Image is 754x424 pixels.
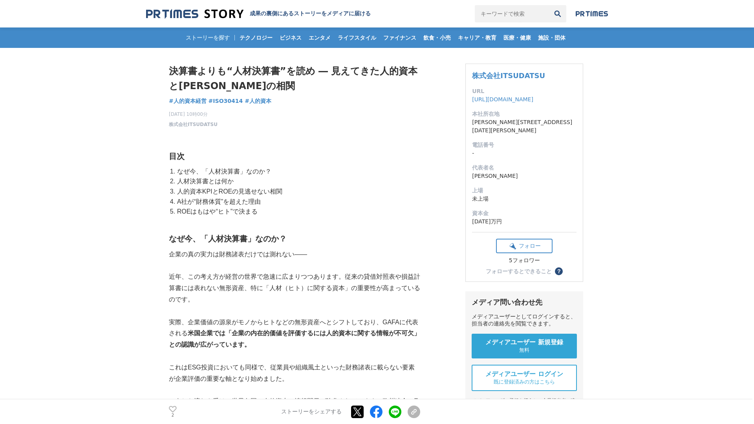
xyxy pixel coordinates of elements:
a: 医療・健康 [500,27,534,48]
p: 実際、企業価値の源泉がモノからヒトなどの無形資産へとシフトしており、GAFAに代表される [169,317,420,351]
span: 既に登録済みの方はこちら [494,378,555,386]
img: prtimes [576,11,608,17]
span: エンタメ [306,34,334,41]
li: 人材決算書とは何か [175,176,420,186]
span: [DATE] 10時00分 [169,111,218,118]
a: エンタメ [306,27,334,48]
dt: 資本金 [472,209,576,217]
p: 近年、この考え方が経営の世界で急速に広まりつつあります。従来の貸借対照表や損益計算書には表れない無形資産、特に「人材（ヒト）に関する資本」の重要性が高まっているのです。 [169,271,420,305]
a: 飲食・小売 [420,27,454,48]
p: これはESG投資においても同様で、従業員や組織風土といった財務諸表に載らない要素が企業評価の重要な軸となり始めました。 [169,362,420,385]
span: #人的資本経営 [169,97,207,104]
span: テクノロジー [236,34,276,41]
li: A社が“財務体質”を超えた理由 [175,197,420,207]
a: 株式会社ITSUDATSU [169,121,218,128]
p: ストーリーをシェアする [281,408,342,415]
dt: 電話番号 [472,141,576,149]
span: ビジネス [276,34,305,41]
span: 施設・団体 [535,34,569,41]
a: 株式会社ITSUDATSU [472,71,545,80]
input: キーワードで検索 [475,5,549,22]
strong: 目次 [169,152,185,161]
span: #ISO30414 [209,97,243,104]
img: 成果の裏側にあるストーリーをメディアに届ける [146,9,243,19]
a: ビジネス [276,27,305,48]
button: 検索 [549,5,566,22]
dd: [DATE]万円 [472,217,576,226]
strong: 米国企業では「企業の内在的価値を評価するには人的資本に関する情報が不可欠」との認識が広がっています。 [169,330,420,348]
li: なぜ今、「人材決算書」なのか？ [175,166,420,177]
a: 成果の裏側にあるストーリーをメディアに届ける 成果の裏側にあるストーリーをメディアに届ける [146,9,371,19]
a: #人的資本経営 [169,97,207,105]
span: 飲食・小売 [420,34,454,41]
li: ROEはもはや“ヒト”で決まる [175,207,420,217]
span: ファイナンス [380,34,419,41]
span: 医療・健康 [500,34,534,41]
dt: URL [472,87,576,95]
dt: 本社所在地 [472,110,576,118]
div: フォローするとできること [486,269,552,274]
a: メディアユーザー ログイン 既に登録済みの方はこちら [472,365,577,391]
dd: 未上場 [472,195,576,203]
span: ？ [556,269,562,274]
a: ファイナンス [380,27,419,48]
h1: 決算書よりも“人材決算書”を読め ― 見えてきた人的資本と[PERSON_NAME]の相関 [169,64,420,94]
a: キャリア・教育 [455,27,500,48]
span: ライフスタイル [335,34,379,41]
a: メディアユーザー 新規登録 無料 [472,334,577,358]
a: [URL][DOMAIN_NAME] [472,96,533,102]
dd: [PERSON_NAME][STREET_ADDRESS][DATE][PERSON_NAME] [472,118,576,135]
span: メディアユーザー ログイン [485,370,563,378]
div: メディアユーザーとしてログインすると、担当者の連絡先を閲覧できます。 [472,313,577,327]
a: ライフスタイル [335,27,379,48]
div: メディア問い合わせ先 [472,298,577,307]
dd: [PERSON_NAME] [472,172,576,180]
div: 5フォロワー [496,257,553,264]
a: #人的資本 [245,97,271,105]
p: 2 [169,413,177,417]
span: 無料 [519,347,529,354]
a: #ISO30414 [209,97,243,105]
dt: 代表者名 [472,164,576,172]
a: テクノロジー [236,27,276,48]
span: #人的資本 [245,97,271,104]
span: メディアユーザー 新規登録 [485,338,563,347]
strong: なぜ今、「人材決算書」なのか？ [169,234,287,243]
li: 人的資本KPIとROEの見逃せない相関 [175,186,420,197]
button: フォロー [496,239,553,253]
dt: 上場 [472,186,576,195]
dd: - [472,149,576,157]
a: 施設・団体 [535,27,569,48]
h2: 成果の裏側にあるストーリーをメディアに届ける [250,10,371,17]
span: キャリア・教育 [455,34,500,41]
p: 企業の真の実力は財務諸表だけでは測れない―― [169,249,420,260]
button: ？ [555,267,563,275]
